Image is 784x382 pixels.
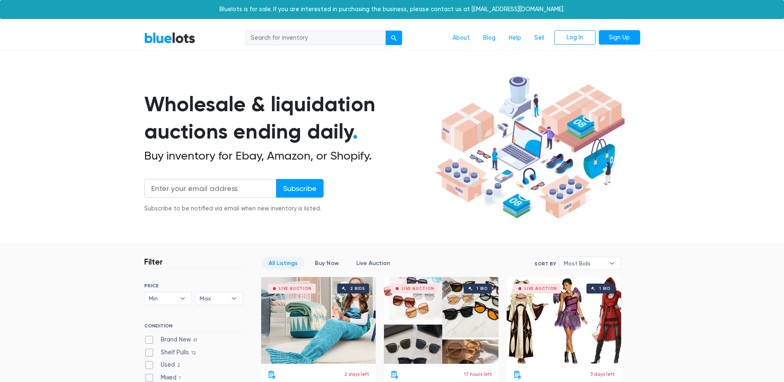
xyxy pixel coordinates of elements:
div: 1 bid [599,286,610,291]
a: Sell [528,30,551,46]
span: 2 [175,363,183,369]
div: Live Auction [279,286,312,291]
h3: Filter [144,257,163,267]
h1: Wholesale & liquidation auctions ending daily [144,91,432,146]
label: Used [144,361,183,370]
b: ▾ [174,292,191,305]
input: Enter your email address [144,179,276,198]
h6: PRICE [144,283,243,289]
a: Log In [554,30,596,45]
a: About [446,30,477,46]
h6: CONDITION [144,323,243,332]
a: Help [502,30,528,46]
a: Live Auction 2 bids [261,277,376,364]
label: Shelf Pulls [144,348,199,357]
p: 3 days left [590,370,615,378]
span: . [353,119,358,144]
input: Subscribe [276,179,324,198]
b: ▾ [225,292,243,305]
label: Brand New [144,335,200,344]
a: All Listings [262,257,305,270]
a: Sign Up [599,30,640,45]
input: Search for inventory [245,31,386,45]
div: 1 bid [477,286,488,291]
h2: Buy inventory for Ebay, Amazon, or Shopify. [144,149,432,163]
a: Live Auction 1 bid [384,277,498,364]
div: Live Auction [524,286,557,291]
label: Sort By [534,260,556,267]
div: 2 bids [350,286,365,291]
span: Min [149,292,176,305]
a: BlueLots [144,32,195,44]
span: 12 [189,350,199,356]
span: 61 [191,337,200,344]
b: ▾ [603,257,621,270]
a: Buy Now [308,257,346,270]
p: 2 days left [344,370,369,378]
span: Most Bids [564,257,605,270]
span: 1 [176,375,183,382]
img: hero-ee84e7d0318cb26816c560f6b4441b76977f77a177738b4e94f68c95b2b83dbb.png [432,72,628,223]
a: Live Auction [349,257,397,270]
div: Subscribe to be notified via email when new inventory is listed. [144,204,324,213]
p: 17 hours left [464,370,492,378]
div: Live Auction [402,286,434,291]
a: Live Auction 1 bid [507,277,621,364]
a: Blog [477,30,502,46]
span: Max [200,292,227,305]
